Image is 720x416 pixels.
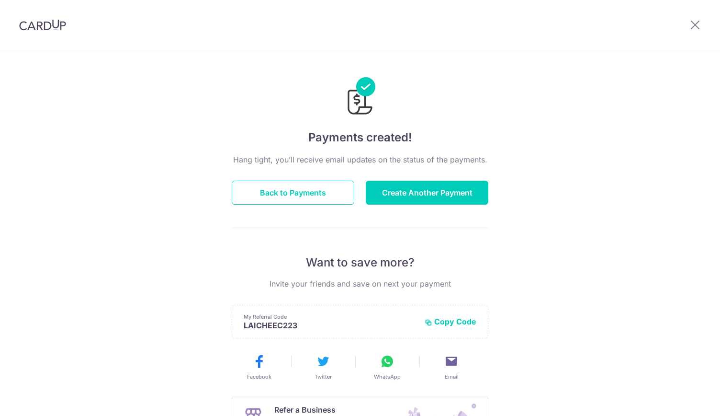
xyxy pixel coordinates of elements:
[19,19,66,31] img: CardUp
[247,373,271,381] span: Facebook
[425,317,476,326] button: Copy Code
[232,154,488,165] p: Hang tight, you’ll receive email updates on the status of the payments.
[359,354,416,381] button: WhatsApp
[232,181,354,205] button: Back to Payments
[315,373,332,381] span: Twitter
[295,354,351,381] button: Twitter
[232,278,488,289] p: Invite your friends and save on next your payment
[366,181,488,205] button: Create Another Payment
[374,373,401,381] span: WhatsApp
[445,373,459,381] span: Email
[244,321,417,330] p: LAICHEEC223
[232,255,488,270] p: Want to save more?
[231,354,287,381] button: Facebook
[274,404,379,416] p: Refer a Business
[244,313,417,321] p: My Referral Code
[423,354,480,381] button: Email
[345,77,375,117] img: Payments
[659,387,710,411] iframe: Opens a widget where you can find more information
[232,129,488,146] h4: Payments created!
